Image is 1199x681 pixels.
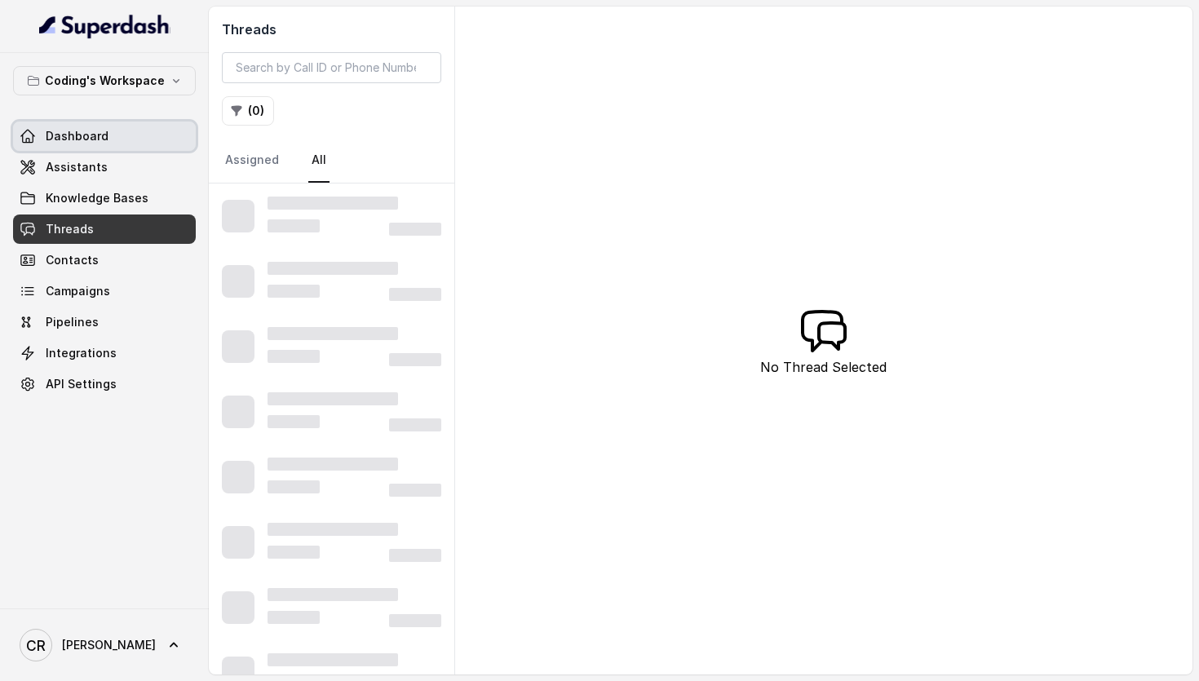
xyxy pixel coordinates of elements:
span: API Settings [46,376,117,392]
button: Coding's Workspace [13,66,196,95]
p: No Thread Selected [760,357,887,377]
button: (0) [222,96,274,126]
a: Knowledge Bases [13,184,196,213]
text: CR [26,637,46,654]
span: Campaigns [46,283,110,299]
a: Dashboard [13,122,196,151]
nav: Tabs [222,139,441,183]
span: Knowledge Bases [46,190,148,206]
a: Assistants [13,153,196,182]
input: Search by Call ID or Phone Number [222,52,441,83]
span: Contacts [46,252,99,268]
span: Integrations [46,345,117,361]
a: API Settings [13,369,196,399]
h2: Threads [222,20,441,39]
a: Assigned [222,139,282,183]
span: Dashboard [46,128,108,144]
span: Threads [46,221,94,237]
p: Coding's Workspace [45,71,165,91]
span: Pipelines [46,314,99,330]
a: [PERSON_NAME] [13,622,196,668]
span: [PERSON_NAME] [62,637,156,653]
a: All [308,139,330,183]
span: Assistants [46,159,108,175]
img: light.svg [39,13,170,39]
a: Contacts [13,245,196,275]
a: Threads [13,214,196,244]
a: Pipelines [13,307,196,337]
a: Campaigns [13,276,196,306]
a: Integrations [13,338,196,368]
